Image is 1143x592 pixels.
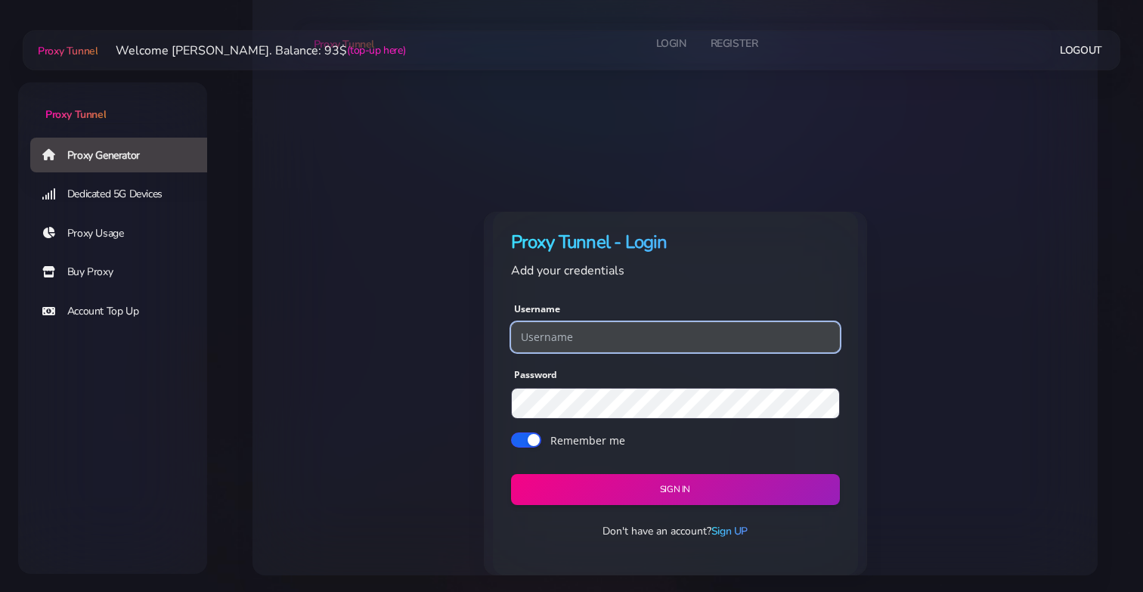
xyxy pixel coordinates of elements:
[30,294,219,329] a: Account Top Up
[1060,36,1102,64] a: Logout
[511,261,840,281] p: Add your credentials
[30,138,219,172] a: Proxy Generator
[18,82,207,122] a: Proxy Tunnel
[30,216,219,251] a: Proxy Usage
[711,524,748,538] a: Sign UP
[550,432,625,448] label: Remember me
[1070,519,1124,573] iframe: Webchat Widget
[30,177,219,212] a: Dedicated 5G Devices
[38,44,98,58] span: Proxy Tunnel
[514,368,557,382] label: Password
[499,523,852,539] p: Don't have an account?
[30,255,219,290] a: Buy Proxy
[347,42,405,58] a: (top-up here)
[35,39,98,63] a: Proxy Tunnel
[511,230,840,255] h4: Proxy Tunnel - Login
[511,322,840,352] input: Username
[514,302,560,316] label: Username
[98,42,405,60] li: Welcome [PERSON_NAME]. Balance: 93$
[45,107,106,122] span: Proxy Tunnel
[511,474,840,505] button: Sign in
